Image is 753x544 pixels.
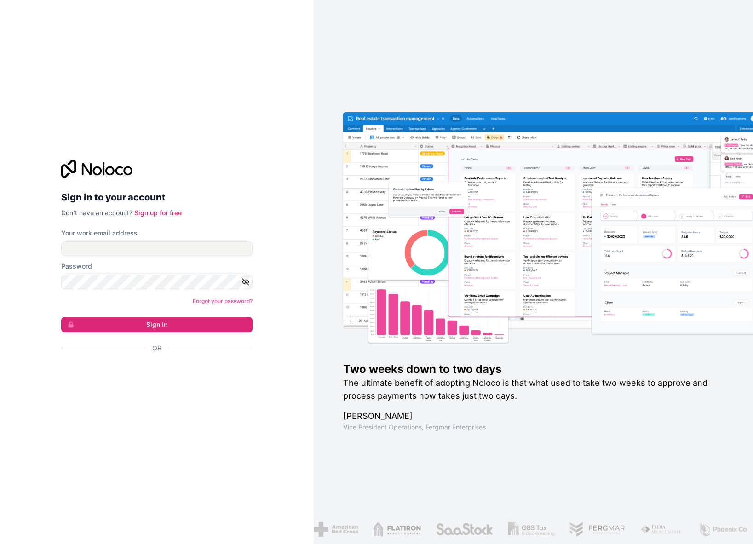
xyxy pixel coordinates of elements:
h2: The ultimate benefit of adopting Noloco is that what used to take two weeks to approve and proces... [343,377,724,402]
a: Sign up for free [134,209,182,217]
label: Your work email address [61,229,138,238]
img: /assets/saastock-C6Zbiodz.png [435,522,493,537]
button: Sign in [61,317,253,332]
span: Or [152,344,161,353]
img: /assets/american-red-cross-BAupjrZR.png [314,522,358,537]
img: /assets/gbstax-C-GtDUiK.png [508,522,555,537]
img: /assets/phoenix-BREaitsQ.png [698,522,747,537]
input: Password [61,275,253,289]
h1: Two weeks down to two days [343,362,724,377]
a: Forgot your password? [193,298,253,304]
h1: Vice President Operations , Fergmar Enterprises [343,423,724,432]
label: Password [61,262,92,271]
h1: [PERSON_NAME] [343,410,724,423]
img: /assets/flatiron-C8eUkumj.png [373,522,421,537]
img: /assets/fiera-fwj2N5v4.png [640,522,683,537]
h2: Sign in to your account [61,189,253,206]
img: /assets/fergmar-CudnrXN5.png [569,522,625,537]
span: Don't have an account? [61,209,132,217]
input: Email address [61,241,253,256]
